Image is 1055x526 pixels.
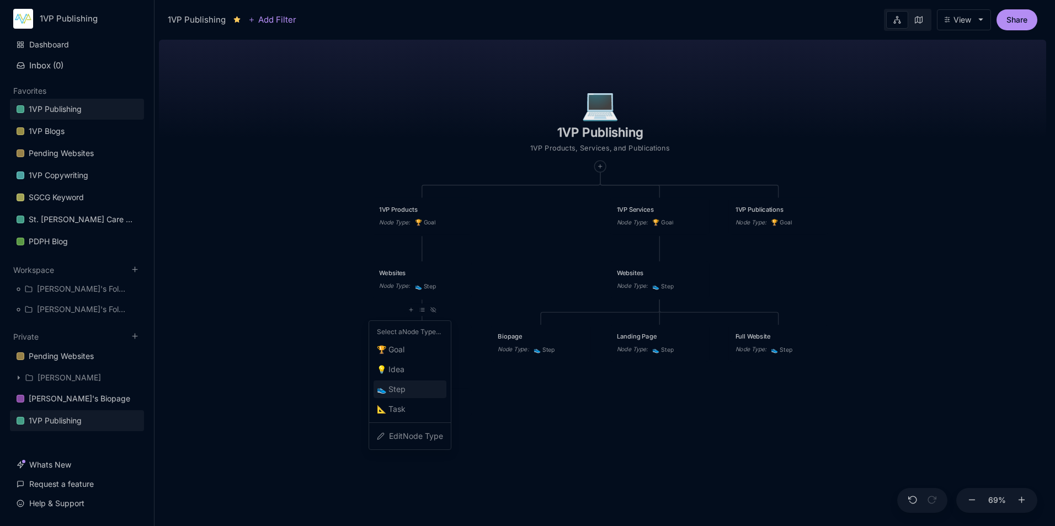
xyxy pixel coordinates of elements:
span: Step [377,383,406,396]
i: 💡 [377,363,388,376]
div: Select a Node Type ... [374,325,446,339]
i: 📐 [377,402,388,416]
span: Task [377,402,406,416]
i: 👟 [377,383,388,396]
i: 🏆 [377,343,388,356]
span: Edit Node Type [389,430,443,443]
span: Goal [377,343,404,356]
a: EditNode Type [374,427,446,445]
span: Idea [377,363,404,376]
